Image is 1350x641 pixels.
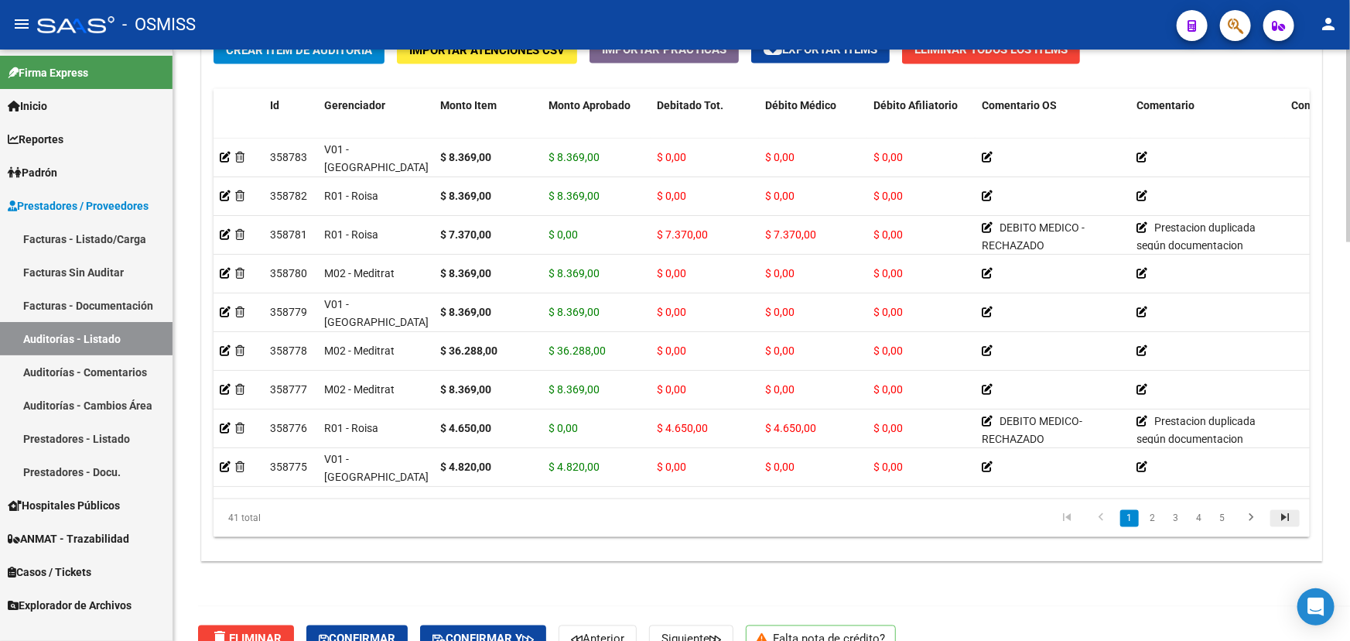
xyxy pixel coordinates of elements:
span: R01 - Roisa [324,422,378,434]
span: Inicio [8,98,47,115]
span: Debitado Tot. [657,99,723,111]
button: Importar Atenciones CSV [397,36,577,64]
div: Open Intercom Messenger [1297,588,1335,626]
a: go to next page [1236,510,1266,527]
span: Débito Afiliatorio [873,99,958,111]
span: M02 - Meditrat [324,267,395,279]
span: R01 - Roisa [324,190,378,202]
button: Crear Item de Auditoria [214,36,384,64]
span: $ 0,00 [873,383,903,396]
span: R01 - Roisa [324,228,378,241]
a: 3 [1167,510,1185,527]
span: $ 0,00 [657,344,686,357]
span: - OSMISS [122,8,196,42]
span: 358778 [270,344,307,357]
span: $ 4.650,00 [765,422,816,434]
strong: $ 8.369,00 [440,190,491,202]
datatable-header-cell: Gerenciador [318,89,434,157]
div: 41 total [214,499,430,538]
span: 358781 [270,228,307,241]
span: $ 0,00 [657,190,686,202]
datatable-header-cell: Débito Médico [759,89,867,157]
span: $ 0,00 [873,228,903,241]
span: $ 0,00 [765,383,795,396]
a: 2 [1143,510,1162,527]
strong: $ 8.369,00 [440,267,491,279]
span: $ 0,00 [657,306,686,318]
li: page 1 [1118,506,1141,532]
span: Exportar Items [764,43,877,57]
span: 358782 [270,190,307,202]
li: page 2 [1141,506,1164,532]
span: Comentario [1136,99,1194,111]
datatable-header-cell: Monto Item [434,89,542,157]
a: 1 [1120,510,1139,527]
span: ANMAT - Trazabilidad [8,530,129,547]
span: $ 4.650,00 [657,422,708,434]
span: $ 0,00 [873,306,903,318]
span: 358779 [270,306,307,318]
span: $ 36.288,00 [549,344,606,357]
span: $ 0,00 [549,228,578,241]
span: $ 0,00 [873,151,903,163]
span: Prestadores / Proveedores [8,197,149,214]
a: go to first page [1052,510,1082,527]
li: page 4 [1188,506,1211,532]
span: $ 0,00 [549,422,578,434]
span: $ 0,00 [657,383,686,396]
span: Gerenciador [324,99,385,111]
datatable-header-cell: Monto Aprobado [542,89,651,157]
strong: $ 7.370,00 [440,228,491,241]
span: Prestacion duplicada según documentacion respaldatoria. [1136,221,1256,269]
span: $ 8.369,00 [549,383,600,396]
a: 5 [1213,510,1232,527]
span: Explorador de Archivos [8,597,132,614]
span: $ 0,00 [765,306,795,318]
span: V01 - [GEOGRAPHIC_DATA] [324,143,429,173]
span: Firma Express [8,64,88,81]
span: $ 0,00 [873,461,903,473]
mat-icon: menu [12,15,31,33]
mat-icon: person [1319,15,1338,33]
span: $ 0,00 [657,151,686,163]
span: 358783 [270,151,307,163]
datatable-header-cell: Debitado Tot. [651,89,759,157]
strong: $ 8.369,00 [440,383,491,396]
span: $ 7.370,00 [765,228,816,241]
span: $ 8.369,00 [549,267,600,279]
button: Eliminar Todos los Items [902,36,1080,64]
span: 358776 [270,422,307,434]
span: Monto Aprobado [549,99,631,111]
span: $ 0,00 [657,461,686,473]
datatable-header-cell: Comentario OS [976,89,1130,157]
span: Comentario OS [982,99,1057,111]
span: V01 - [GEOGRAPHIC_DATA] [324,298,429,328]
span: Casos / Tickets [8,564,91,581]
datatable-header-cell: Débito Afiliatorio [867,89,976,157]
span: $ 0,00 [765,344,795,357]
span: $ 7.370,00 [657,228,708,241]
span: M02 - Meditrat [324,344,395,357]
span: 358775 [270,461,307,473]
span: Id [270,99,279,111]
span: $ 0,00 [657,267,686,279]
a: go to last page [1270,510,1300,527]
a: 4 [1190,510,1208,527]
span: Hospitales Públicos [8,497,120,514]
span: Reportes [8,131,63,148]
span: Monto Item [440,99,497,111]
span: V01 - [GEOGRAPHIC_DATA] [324,453,429,483]
span: Importar Atenciones CSV [409,43,565,57]
strong: $ 4.650,00 [440,422,491,434]
span: $ 0,00 [765,190,795,202]
datatable-header-cell: Id [264,89,318,157]
span: $ 0,00 [873,344,903,357]
span: 358780 [270,267,307,279]
span: $ 8.369,00 [549,151,600,163]
span: M02 - Meditrat [324,383,395,396]
span: $ 0,00 [873,190,903,202]
span: $ 4.820,00 [549,461,600,473]
span: Prestacion duplicada según documentacion respaldatoria. [1136,415,1256,463]
span: $ 8.369,00 [549,190,600,202]
span: Débito Médico [765,99,836,111]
